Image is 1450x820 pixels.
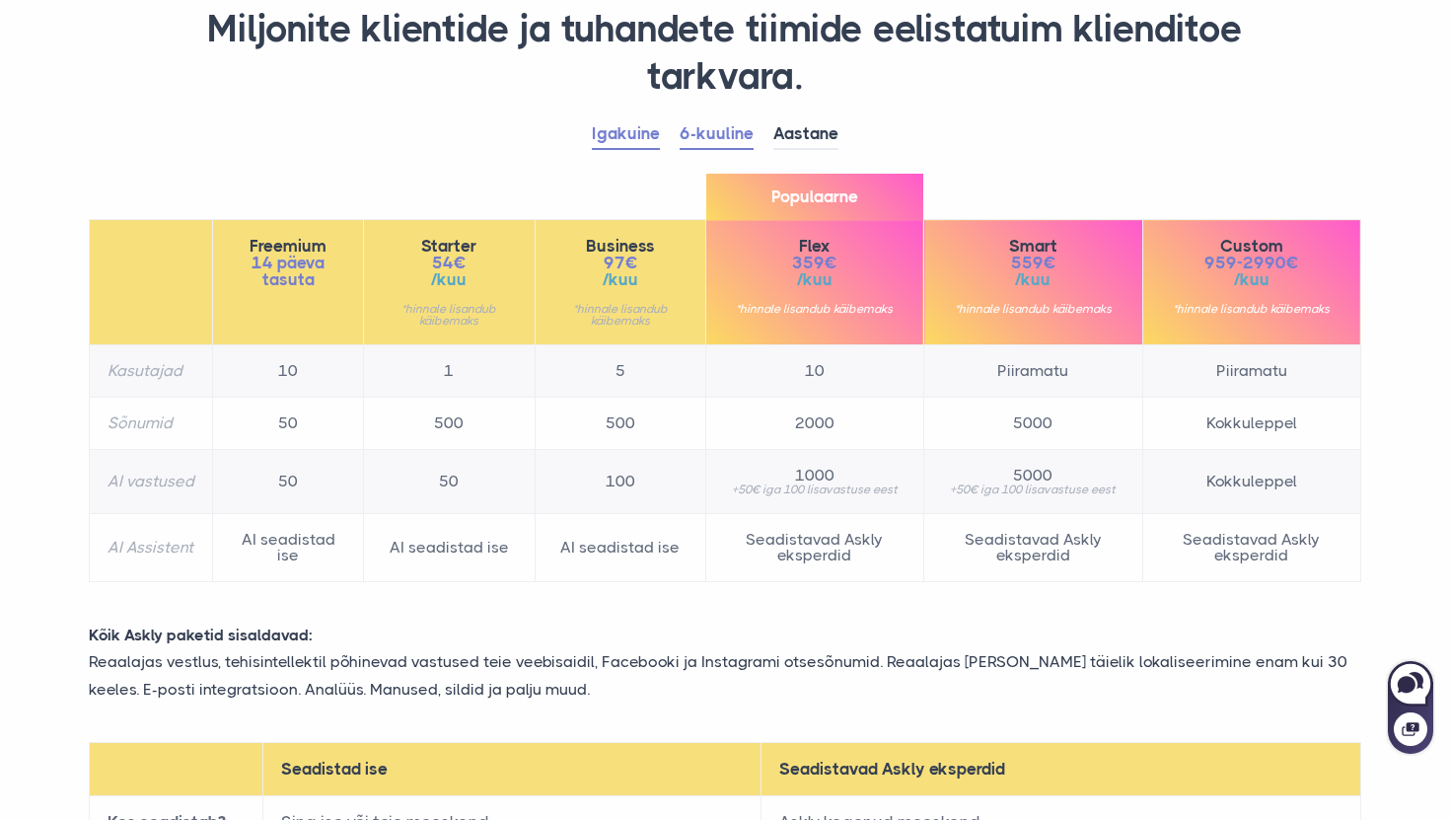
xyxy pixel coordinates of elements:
span: 54€ [382,255,516,271]
span: 5000 [942,468,1124,484]
span: Kokkuleppel [1161,474,1342,489]
span: 14 päeva tasuta [231,255,345,288]
span: /kuu [1161,271,1342,288]
td: 500 [535,398,705,450]
iframe: Askly chat [1386,657,1435,756]
span: Smart [942,238,1124,255]
th: Sõnumid [90,398,213,450]
small: *hinnale lisandub käibemaks [553,303,688,327]
strong: Kõik Askly paketid sisaldavad: [89,626,313,644]
td: AI seadistad ise [364,514,535,582]
span: 97€ [553,255,688,271]
td: 5 [535,345,705,398]
span: Starter [382,238,516,255]
small: +50€ iga 100 lisavastuse eest [942,484,1124,495]
td: 500 [364,398,535,450]
small: *hinnale lisandub käibemaks [942,303,1124,315]
span: /kuu [942,271,1124,288]
th: Seadistad ise [263,742,761,795]
td: Piiramatu [1142,345,1360,398]
small: +50€ iga 100 lisavastuse eest [724,484,906,495]
span: /kuu [724,271,906,288]
td: 1 [364,345,535,398]
td: 5000 [924,398,1142,450]
a: Igakuine [592,119,660,150]
td: 2000 [705,398,923,450]
td: 50 [213,398,364,450]
td: 50 [213,450,364,514]
td: AI seadistad ise [535,514,705,582]
p: Reaalajas vestlus, tehisintellektil põhinevad vastused teie veebisaidil, Facebooki ja Instagrami ... [74,648,1376,702]
th: Kasutajad [90,345,213,398]
span: /kuu [553,271,688,288]
a: 6-kuuline [680,119,754,150]
a: Aastane [773,119,838,150]
span: Populaarne [706,174,923,220]
span: Custom [1161,238,1342,255]
small: *hinnale lisandub käibemaks [724,303,906,315]
td: Kokkuleppel [1142,398,1360,450]
span: 559€ [942,255,1124,271]
td: 50 [364,450,535,514]
span: Flex [724,238,906,255]
th: Seadistavad Askly eksperdid [761,742,1360,795]
small: *hinnale lisandub käibemaks [382,303,516,327]
td: Seadistavad Askly eksperdid [924,514,1142,582]
span: 959-2990€ [1161,255,1342,271]
span: 359€ [724,255,906,271]
td: 100 [535,450,705,514]
th: AI Assistent [90,514,213,582]
small: *hinnale lisandub käibemaks [1161,303,1342,315]
span: 1000 [724,468,906,484]
span: Business [553,238,688,255]
th: AI vastused [90,450,213,514]
span: /kuu [382,271,516,288]
td: 10 [705,345,923,398]
td: 10 [213,345,364,398]
td: Seadistavad Askly eksperdid [705,514,923,582]
td: Piiramatu [924,345,1142,398]
td: Seadistavad Askly eksperdid [1142,514,1360,582]
span: Freemium [231,238,345,255]
h1: Miljonite klientide ja tuhandete tiimide eelistatuim klienditoe tarkvara. [89,6,1361,100]
td: AI seadistad ise [213,514,364,582]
